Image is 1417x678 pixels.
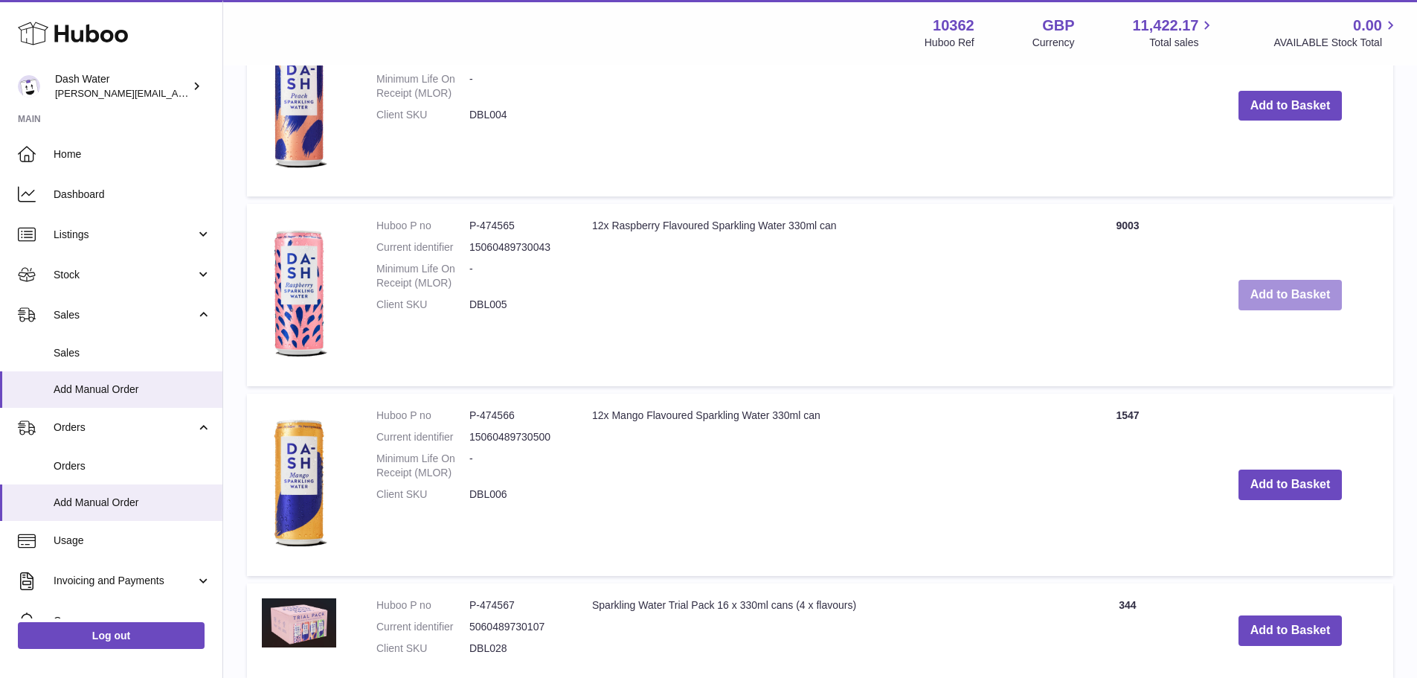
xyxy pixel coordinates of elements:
dd: 5060489730107 [469,620,562,634]
dd: - [469,452,562,480]
dd: 15060489730043 [469,240,562,255]
span: [PERSON_NAME][EMAIL_ADDRESS][DOMAIN_NAME] [55,87,298,99]
img: Sparkling Water Trial Pack 16 x 330ml cans (4 x flavours) [262,598,336,647]
td: Sparkling Water Trial Pack 16 x 330ml cans (4 x flavours) [577,583,1068,678]
span: Total sales [1149,36,1215,50]
dd: P-474565 [469,219,562,233]
dd: P-474566 [469,409,562,423]
td: 1547 [1068,394,1187,576]
dt: Client SKU [376,642,469,656]
span: AVAILABLE Stock Total [1273,36,1399,50]
dt: Minimum Life On Receipt (MLOR) [376,262,469,290]
dt: Client SKU [376,108,469,122]
button: Add to Basket [1238,91,1343,121]
dd: - [469,72,562,100]
dt: Huboo P no [376,409,469,423]
dd: DBL005 [469,298,562,312]
dt: Client SKU [376,487,469,502]
a: Log out [18,622,205,649]
button: Add to Basket [1238,470,1343,500]
div: Currency [1032,36,1075,50]
span: Invoicing and Payments [54,574,196,588]
img: 12x Raspberry Flavoured Sparkling Water 330ml can [262,219,336,368]
dd: - [469,262,562,290]
span: Add Manual Order [54,496,211,510]
span: Home [54,147,211,161]
span: Sales [54,308,196,322]
img: james@dash-water.com [18,75,40,97]
span: Cases [54,614,211,628]
td: 12x Mango Flavoured Sparkling Water 330ml can [577,394,1068,576]
td: 12x Raspberry Flavoured Sparkling Water 330ml can [577,204,1068,386]
span: Stock [54,268,196,282]
span: Sales [54,346,211,360]
dd: DBL028 [469,642,562,656]
td: 344 [1068,583,1187,678]
span: Orders [54,420,196,435]
a: 11,422.17 Total sales [1132,16,1215,50]
dt: Minimum Life On Receipt (MLOR) [376,72,469,100]
dd: P-474567 [469,598,562,613]
span: Add Manual Order [54,383,211,397]
a: 0.00 AVAILABLE Stock Total [1273,16,1399,50]
span: Orders [54,459,211,473]
div: Dash Water [55,72,189,100]
div: Huboo Ref [925,36,974,50]
button: Add to Basket [1238,615,1343,646]
strong: GBP [1042,16,1074,36]
span: Dashboard [54,188,211,202]
dt: Client SKU [376,298,469,312]
img: 12x Peach Flavoured Sparkling Water 330ml can [262,30,336,179]
span: 11,422.17 [1132,16,1198,36]
dt: Huboo P no [376,598,469,613]
img: 12x Mango Flavoured Sparkling Water 330ml can [262,409,336,557]
dd: DBL006 [469,487,562,502]
dt: Huboo P no [376,219,469,233]
dt: Minimum Life On Receipt (MLOR) [376,452,469,480]
strong: 10362 [933,16,974,36]
td: 12x Peach Flavoured Sparkling Water 330ml can [577,15,1068,197]
dd: DBL004 [469,108,562,122]
span: Usage [54,534,211,548]
dt: Current identifier [376,240,469,255]
dt: Current identifier [376,620,469,634]
span: 0.00 [1353,16,1382,36]
td: 9003 [1068,204,1187,386]
dt: Current identifier [376,430,469,444]
span: Listings [54,228,196,242]
td: 5987 [1068,15,1187,197]
button: Add to Basket [1238,280,1343,310]
dd: 15060489730500 [469,430,562,444]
